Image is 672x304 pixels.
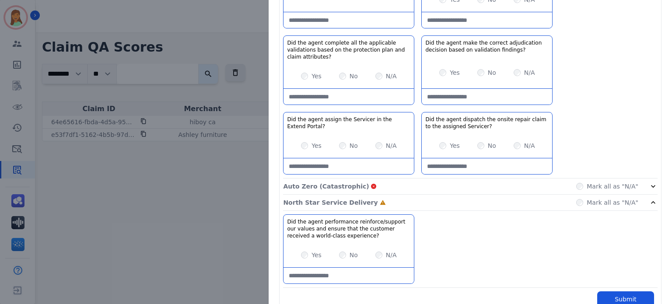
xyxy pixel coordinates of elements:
label: No [350,72,358,80]
p: Auto Zero (Catastrophic) [283,182,369,191]
h3: Did the agent complete all the applicable validations based on the protection plan and claim attr... [287,39,410,60]
label: No [350,141,358,150]
h3: Did the agent make the correct adjudication decision based on validation findings? [425,39,549,53]
h3: Did the agent dispatch the onsite repair claim to the assigned Servicer? [425,116,549,130]
label: No [488,141,496,150]
label: N/A [386,72,397,80]
label: No [350,251,358,259]
label: Mark all as "N/A" [587,198,638,207]
label: N/A [524,68,535,77]
h3: Did the agent performance reinforce/support our values and ensure that the customer received a wo... [287,218,410,239]
label: Yes [311,141,322,150]
label: No [488,68,496,77]
label: Mark all as "N/A" [587,182,638,191]
label: N/A [386,251,397,259]
h3: Did the agent assign the Servicer in the Extend Portal? [287,116,410,130]
p: North Star Service Delivery [283,198,378,207]
label: N/A [386,141,397,150]
label: Yes [450,141,460,150]
label: Yes [311,251,322,259]
label: Yes [311,72,322,80]
label: Yes [450,68,460,77]
label: N/A [524,141,535,150]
